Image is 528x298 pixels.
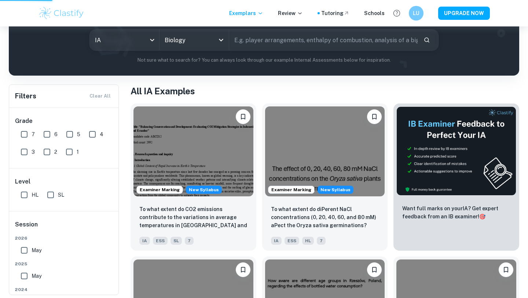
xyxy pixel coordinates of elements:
img: ESS IA example thumbnail: To what extent do CO2 emissions contribu [133,106,253,196]
h6: Filters [15,91,36,101]
span: Examiner Marking [268,186,314,193]
span: New Syllabus [186,186,222,194]
span: 2024 [15,286,113,293]
button: Bookmark [367,109,382,124]
input: E.g. player arrangements, enthalpy of combustion, analysis of a big city... [229,30,418,50]
span: ESS [153,237,168,245]
div: Starting from the May 2026 session, the ESS IA requirements have changed. We created this exempla... [318,186,353,194]
span: IA [139,237,150,245]
button: Bookmark [236,262,250,277]
span: 7 [32,130,35,138]
p: Exemplars [229,9,263,17]
span: May [32,246,41,254]
span: 2025 [15,261,113,267]
span: SL [58,191,64,199]
span: 7 [185,237,194,245]
p: Not sure what to search for? You can always look through our example Internal Assessments below f... [15,57,513,64]
a: Tutoring [321,9,349,17]
span: 🎯 [479,214,485,219]
span: 2026 [15,235,113,241]
button: Bookmark [236,109,250,124]
span: New Syllabus [318,186,353,194]
h6: LU [412,9,421,17]
button: Bookmark [499,262,513,277]
a: ThumbnailWant full marks on yourIA? Get expert feedback from an IB examiner! [393,103,519,251]
h6: Session [15,220,113,235]
span: 2 [54,148,57,156]
button: Open [216,35,226,45]
img: Thumbnail [396,106,516,196]
button: Help and Feedback [390,7,403,19]
span: HL [302,237,314,245]
h6: Grade [15,117,113,126]
h6: Level [15,177,113,186]
span: 4 [100,130,103,138]
span: 1 [77,148,79,156]
button: LU [409,6,423,21]
a: Examiner MarkingStarting from the May 2026 session, the ESS IA requirements have changed. We crea... [131,103,256,251]
div: IA [90,30,159,50]
img: ESS IA example thumbnail: To what extent do diPerent NaCl concentr [265,106,385,196]
button: UPGRADE NOW [438,7,490,20]
h1: All IA Examples [131,84,519,98]
span: ESS [285,237,299,245]
span: 6 [54,130,58,138]
img: Clastify logo [38,6,85,21]
p: Want full marks on your IA ? Get expert feedback from an IB examiner! [402,204,510,221]
span: Examiner Marking [137,186,183,193]
p: Review [278,9,303,17]
span: HL [32,191,38,199]
a: Examiner MarkingStarting from the May 2026 session, the ESS IA requirements have changed. We crea... [262,103,388,251]
span: 7 [317,237,326,245]
button: Bookmark [367,262,382,277]
span: 5 [77,130,80,138]
p: To what extent do diPerent NaCl concentrations (0, 20, 40, 60, and 80 mM) aPect the Oryza sativa ... [271,205,379,229]
p: To what extent do CO2 emissions contribute to the variations in average temperatures in Indonesia... [139,205,247,230]
span: May [32,272,41,280]
span: IA [271,237,282,245]
button: Search [421,34,433,46]
span: SL [170,237,182,245]
div: Starting from the May 2026 session, the ESS IA requirements have changed. We created this exempla... [186,186,222,194]
span: 3 [32,148,35,156]
a: Schools [364,9,385,17]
